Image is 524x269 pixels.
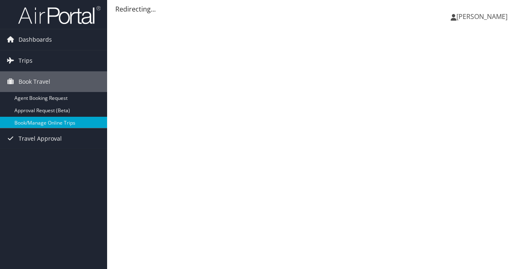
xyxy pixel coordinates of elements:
span: [PERSON_NAME] [456,12,508,21]
span: Trips [19,50,33,71]
span: Dashboards [19,29,52,50]
a: [PERSON_NAME] [451,4,516,29]
div: Redirecting... [115,4,516,14]
img: airportal-logo.png [18,5,101,25]
span: Book Travel [19,71,50,92]
span: Travel Approval [19,128,62,149]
